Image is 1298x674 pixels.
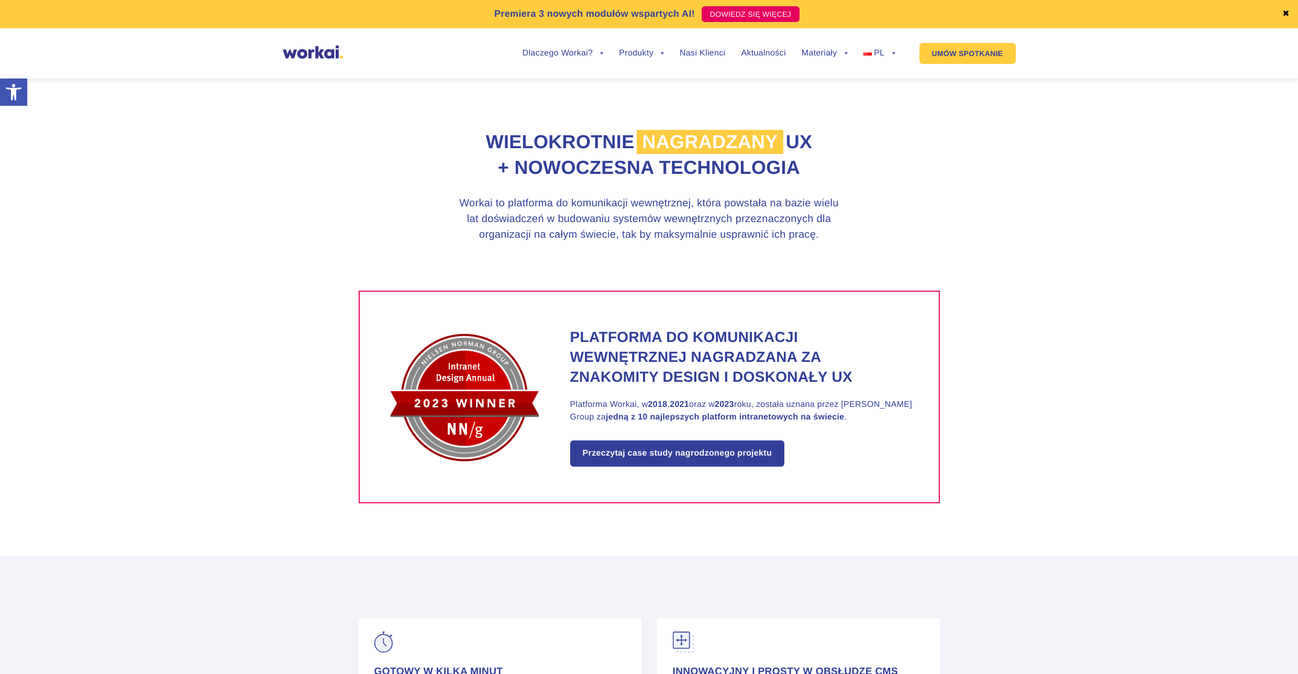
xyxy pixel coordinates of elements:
strong: 2021 [670,400,689,409]
a: Nasi Klienci [680,49,725,58]
iframe: Popup CTA [5,584,288,669]
a: Aktualności [741,49,785,58]
p: Premiera 3 nowych modułów wspartych AI! [494,7,695,21]
a: Produkty [619,49,664,58]
a: Materiały [802,49,848,58]
h2: Platforma do komunikacji wewnętrznej nagradzana za znakomity design i doskonały UX [570,327,913,386]
span: PL [874,49,884,58]
span: nagradzany [637,130,783,154]
a: Przeczytaj case study nagrodzonego projektu [570,440,784,467]
a: ✖ [1282,10,1290,18]
a: Dlaczego Workai? [523,49,604,58]
p: Platforma Workai, w , oraz w roku, została uznana przez [PERSON_NAME] Group za . [570,399,913,424]
h3: Workai to platforma do komunikacji wewnętrznej, która powstała na bazie wielu lat doświadczeń w b... [453,195,846,242]
strong: 2023 [715,400,734,409]
h2: Wielokrotnie UX + nowoczesna technologia [359,129,940,180]
a: DOWIEDZ SIĘ WIĘCEJ [702,6,800,22]
a: UMÓW SPOTKANIE [919,43,1016,64]
strong: 2018 [648,400,668,409]
strong: jedną z 10 najlepszych platform intranetowych na świecie [606,413,844,422]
